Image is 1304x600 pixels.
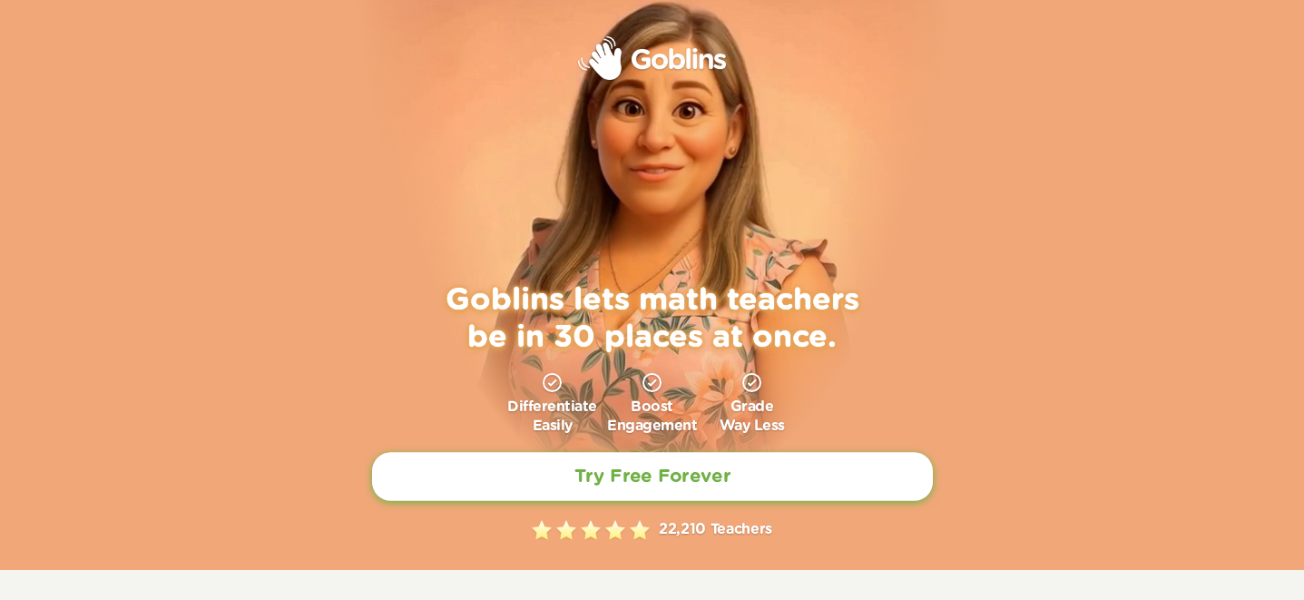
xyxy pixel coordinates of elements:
p: Grade Way Less [720,398,785,436]
p: Boost Engagement [607,398,697,436]
p: 22,210 Teachers [659,518,772,542]
h2: Try Free Forever [574,466,730,488]
a: Try Free Forever [372,452,933,501]
h1: Goblins lets math teachers be in 30 places at once. [426,282,879,357]
p: Differentiate Easily [507,398,597,436]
